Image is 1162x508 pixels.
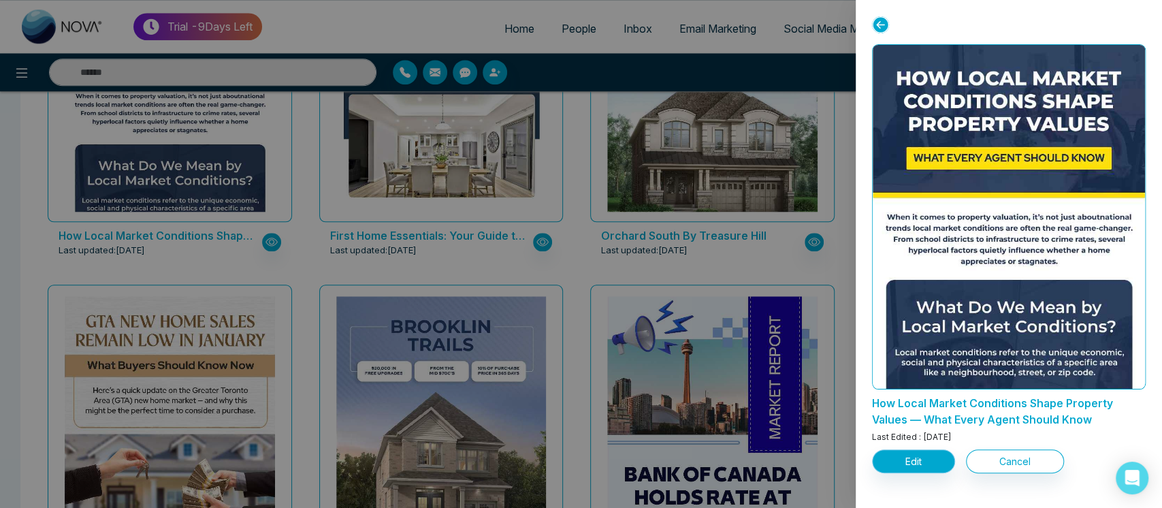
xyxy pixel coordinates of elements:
span: Last Edited : [DATE] [872,432,952,442]
button: Edit [872,449,955,473]
div: Open Intercom Messenger [1116,462,1148,494]
p: How Local Market Conditions Shape Property Values — What Every Agent Should Know [872,390,1146,428]
button: Cancel [966,449,1064,473]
